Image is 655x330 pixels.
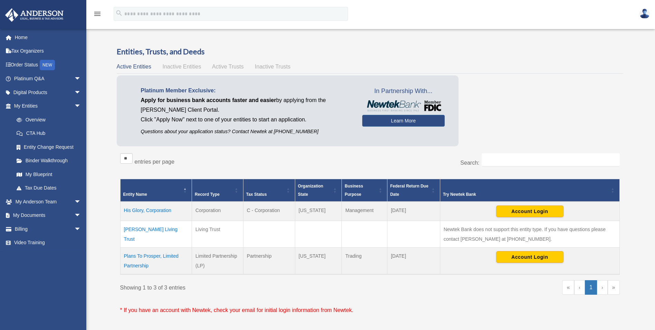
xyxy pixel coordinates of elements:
[120,247,192,274] td: Plans To Prosper, Limited Partnership
[93,12,102,18] a: menu
[117,64,151,70] span: Active Entities
[192,179,243,202] th: Record Type: Activate to sort
[195,192,220,197] span: Record Type
[608,280,620,295] a: Last
[639,9,650,19] img: User Pic
[74,195,88,209] span: arrow_drop_down
[496,208,564,214] a: Account Login
[597,280,608,295] a: Next
[5,99,88,113] a: My Entitiesarrow_drop_down
[362,115,445,127] a: Learn More
[120,280,365,293] div: Showing 1 to 3 of 3 entries
[117,46,623,57] h3: Entities, Trusts, and Deeds
[295,179,341,202] th: Organization State: Activate to sort
[255,64,290,70] span: Inactive Trusts
[120,305,620,315] p: * If you have an account with Newtek, check your email for initial login information from Newtek.
[585,280,597,295] a: 1
[440,179,619,202] th: Try Newtek Bank : Activate to sort
[192,247,243,274] td: Limited Partnership (LP)
[5,85,91,99] a: Digital Productsarrow_drop_down
[74,85,88,100] span: arrow_drop_down
[123,192,147,197] span: Entity Name
[496,251,564,263] button: Account Login
[115,9,123,17] i: search
[496,254,564,259] a: Account Login
[5,58,91,72] a: Order StatusNEW
[93,10,102,18] i: menu
[5,30,91,44] a: Home
[10,127,88,140] a: CTA Hub
[387,202,440,221] td: [DATE]
[10,140,88,154] a: Entity Change Request
[342,202,387,221] td: Management
[10,181,88,195] a: Tax Due Dates
[366,100,441,111] img: NewtekBankLogoSM.png
[141,127,352,136] p: Questions about your application status? Contact Newtek at [PHONE_NUMBER]
[362,86,445,97] span: In Partnership With...
[390,184,428,197] span: Federal Return Due Date
[342,179,387,202] th: Business Purpose: Activate to sort
[298,184,323,197] span: Organization State
[10,154,88,168] a: Binder Walkthrough
[10,167,88,181] a: My Blueprint
[3,8,66,22] img: Anderson Advisors Platinum Portal
[574,280,585,295] a: Previous
[342,247,387,274] td: Trading
[562,280,574,295] a: First
[460,160,479,166] label: Search:
[141,95,352,115] p: by applying from the [PERSON_NAME] Client Portal.
[5,236,91,250] a: Video Training
[5,44,91,58] a: Tax Organizers
[243,179,295,202] th: Tax Status: Activate to sort
[10,113,85,127] a: Overview
[74,99,88,113] span: arrow_drop_down
[74,72,88,86] span: arrow_drop_down
[192,221,243,247] td: Living Trust
[243,202,295,221] td: C - Corporation
[440,221,619,247] td: Newtek Bank does not support this entity type. If you have questions please contact [PERSON_NAME]...
[40,60,55,70] div: NEW
[5,195,91,209] a: My Anderson Teamarrow_drop_down
[162,64,201,70] span: Inactive Entities
[295,247,341,274] td: [US_STATE]
[5,222,91,236] a: Billingarrow_drop_down
[345,184,363,197] span: Business Purpose
[120,221,192,247] td: [PERSON_NAME] Living Trust
[212,64,244,70] span: Active Trusts
[5,72,91,86] a: Platinum Q&Aarrow_drop_down
[387,247,440,274] td: [DATE]
[5,209,91,222] a: My Documentsarrow_drop_down
[295,202,341,221] td: [US_STATE]
[141,86,352,95] p: Platinum Member Exclusive:
[387,179,440,202] th: Federal Return Due Date: Activate to sort
[74,222,88,236] span: arrow_drop_down
[120,179,192,202] th: Entity Name: Activate to invert sorting
[192,202,243,221] td: Corporation
[135,159,175,165] label: entries per page
[443,190,609,199] div: Try Newtek Bank
[141,97,276,103] span: Apply for business bank accounts faster and easier
[141,115,352,125] p: Click "Apply Now" next to one of your entities to start an application.
[496,205,564,217] button: Account Login
[246,192,267,197] span: Tax Status
[74,209,88,223] span: arrow_drop_down
[243,247,295,274] td: Partnership
[120,202,192,221] td: His Glory, Corporation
